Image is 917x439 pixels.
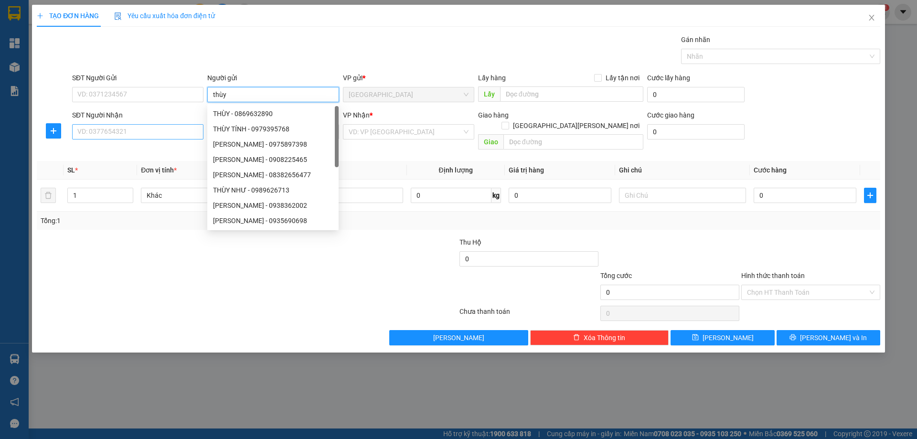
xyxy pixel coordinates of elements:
[864,188,876,203] button: plus
[343,73,474,83] div: VP gửi
[41,188,56,203] button: delete
[600,272,632,279] span: Tổng cước
[112,30,188,41] div: TÂN
[389,330,528,345] button: [PERSON_NAME]
[647,74,690,82] label: Cước lấy hàng
[41,215,354,226] div: Tổng: 1
[509,120,643,131] span: [GEOGRAPHIC_DATA][PERSON_NAME] nơi
[647,111,694,119] label: Cước giao hàng
[207,182,339,198] div: THÙY NHƯ - 0989626713
[433,332,484,343] span: [PERSON_NAME]
[858,5,885,32] button: Close
[213,185,333,195] div: THÙY NHƯ - 0989626713
[458,306,599,323] div: Chưa thanh toán
[213,200,333,211] div: [PERSON_NAME] - 0938362002
[800,332,867,343] span: [PERSON_NAME] và In
[147,188,262,203] span: Khác
[207,167,339,182] div: THÙY - 08382656477
[647,87,745,102] input: Cước lấy hàng
[509,188,611,203] input: 0
[789,334,796,342] span: printer
[67,166,75,174] span: SL
[213,154,333,165] div: [PERSON_NAME] - 0908225465
[213,170,333,180] div: [PERSON_NAME] - 08382656477
[213,108,333,119] div: THÙY - 0869632890
[439,166,473,174] span: Định lượng
[207,213,339,228] div: THÙY - 0935690698
[72,73,203,83] div: SĐT Người Gửi
[478,74,506,82] span: Lấy hàng
[213,215,333,226] div: [PERSON_NAME] - 0935690698
[647,124,745,139] input: Cước giao hàng
[343,111,370,119] span: VP Nhận
[864,192,876,199] span: plus
[213,124,333,134] div: THÙY TÍNH - 0979395768
[72,110,203,120] div: SĐT Người Nhận
[8,8,23,18] span: Gửi:
[491,188,501,203] span: kg
[478,134,503,150] span: Giao
[459,238,481,246] span: Thu Hộ
[692,334,699,342] span: save
[503,134,643,150] input: Dọc đường
[500,86,643,102] input: Dọc đường
[602,73,643,83] span: Lấy tận nơi
[777,330,880,345] button: printer[PERSON_NAME] và In
[8,61,188,73] div: Tên hàng: XE ( : 1 )
[46,127,61,135] span: plus
[207,121,339,137] div: THÙY TÍNH - 0979395768
[754,166,787,174] span: Cước hàng
[207,73,339,83] div: Người gửi
[213,139,333,150] div: [PERSON_NAME] - 0975897398
[46,123,61,139] button: plus
[619,188,746,203] input: Ghi Chú
[478,111,509,119] span: Giao hàng
[8,30,105,41] div: THÚY
[681,36,710,43] label: Gán nhãn
[8,8,105,30] div: [GEOGRAPHIC_DATA]
[37,12,99,20] span: TẠO ĐƠN HÀNG
[509,166,544,174] span: Giá trị hàng
[207,198,339,213] div: THÙY TIÊN - 0938362002
[741,272,805,279] label: Hình thức thanh toán
[207,106,339,121] div: THÙY - 0869632890
[112,8,188,30] div: [PERSON_NAME]
[671,330,774,345] button: save[PERSON_NAME]
[114,12,122,20] img: icon
[76,60,89,74] span: SL
[114,12,215,20] span: Yêu cầu xuất hóa đơn điện tử
[349,87,469,102] span: SÀI GÒN
[573,334,580,342] span: delete
[276,188,403,203] input: VD: Bàn, Ghế
[703,332,754,343] span: [PERSON_NAME]
[584,332,625,343] span: Xóa Thông tin
[530,330,669,345] button: deleteXóa Thông tin
[37,12,43,19] span: plus
[112,8,135,18] span: Nhận:
[615,161,750,180] th: Ghi chú
[478,86,500,102] span: Lấy
[868,14,875,21] span: close
[207,152,339,167] div: THÙY - 0908225465
[141,166,177,174] span: Đơn vị tính
[207,137,339,152] div: THÙY - 0975897398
